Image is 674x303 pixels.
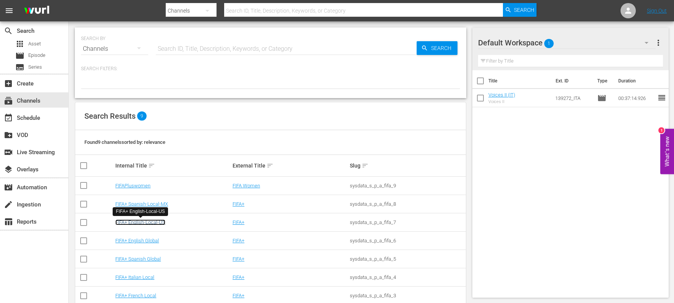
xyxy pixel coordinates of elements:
span: Reports [4,217,13,226]
span: Create [4,79,13,88]
a: FIFA+ [233,256,244,262]
span: Live Streaming [4,148,13,157]
div: External Title [233,161,348,170]
span: Search [4,26,13,35]
div: sysdata_s_p_a_fifa_7 [350,219,465,225]
th: Type [593,70,614,92]
div: sysdata_s_p_a_fifa_9 [350,183,465,189]
th: Title [488,70,551,92]
span: Channels [4,96,13,105]
span: Search [428,41,457,55]
div: Default Workspace [478,32,656,53]
span: Episode [28,52,45,59]
span: Asset [28,40,41,48]
button: Search [417,41,457,55]
span: 1 [544,35,554,52]
a: FIFA+ [233,274,244,280]
a: FIFA Women [233,183,260,189]
a: FIFA+ English Global [115,238,159,243]
span: Search Results [84,111,136,121]
span: sort [148,162,155,169]
a: FIFA+ [233,238,244,243]
span: sort [362,162,369,169]
span: Found 9 channels sorted by: relevance [84,139,165,145]
span: Ingestion [4,200,13,209]
a: FIFA+ English-Local-US [115,219,165,225]
a: FIFA+ French Local [115,293,156,298]
a: Sign Out [647,8,667,14]
p: Search Filters: [81,66,460,72]
button: Open Feedback Widget [660,129,674,174]
span: Series [28,63,42,71]
a: FIFA+ [233,201,244,207]
span: Series [15,63,24,72]
div: 1 [658,127,664,134]
span: more_vert [654,38,663,47]
div: sysdata_s_p_a_fifa_3 [350,293,465,298]
span: Episode [15,51,24,60]
td: 139272_ITA [552,89,595,107]
button: Search [503,3,537,17]
a: FIFA+ [233,293,244,298]
a: FIFA+ [233,219,244,225]
span: Automation [4,183,13,192]
span: 9 [137,111,147,121]
div: Voices II [488,99,515,104]
a: FIFA+ Spanish Global [115,256,161,262]
span: Schedule [4,113,13,122]
div: Slug [350,161,465,170]
span: create_new_folder [4,131,13,140]
div: sysdata_s_p_a_fifa_4 [350,274,465,280]
div: Channels [81,38,148,60]
td: 00:37:14.926 [615,89,657,107]
span: Episode [597,93,606,103]
span: menu [5,6,14,15]
th: Duration [614,70,659,92]
div: FIFA+ English-Local-US [116,208,165,215]
div: sysdata_s_p_a_fifa_8 [350,201,465,207]
th: Ext. ID [551,70,593,92]
span: Search [514,3,534,17]
span: sort [267,162,273,169]
div: sysdata_s_p_a_fifa_5 [350,256,465,262]
span: Overlays [4,165,13,174]
div: sysdata_s_p_a_fifa_6 [350,238,465,243]
a: Voices II (IT) [488,92,515,98]
span: Asset [15,39,24,48]
a: FIFAPluswomen [115,183,150,189]
span: reorder [657,93,666,102]
div: Internal Title [115,161,230,170]
img: ans4CAIJ8jUAAAAAAAAAAAAAAAAAAAAAAAAgQb4GAAAAAAAAAAAAAAAAAAAAAAAAJMjXAAAAAAAAAAAAAAAAAAAAAAAAgAT5G... [18,2,55,20]
a: FIFA+ Italian Local [115,274,154,280]
button: more_vert [654,34,663,52]
a: FIFA+ Spanish-Local-MX [115,201,168,207]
